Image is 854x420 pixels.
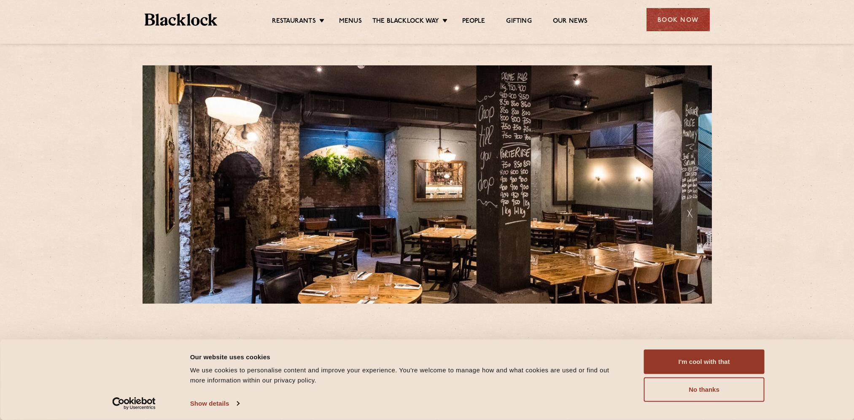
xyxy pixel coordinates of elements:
[190,397,239,410] a: Show details
[190,352,625,362] div: Our website uses cookies
[644,377,765,402] button: No thanks
[372,17,439,27] a: The Blacklock Way
[506,17,531,27] a: Gifting
[145,13,218,26] img: BL_Textured_Logo-footer-cropped.svg
[272,17,316,27] a: Restaurants
[190,365,625,385] div: We use cookies to personalise content and improve your experience. You're welcome to manage how a...
[647,8,710,31] div: Book Now
[462,17,485,27] a: People
[97,397,171,410] a: Usercentrics Cookiebot - opens in a new window
[644,350,765,374] button: I'm cool with that
[553,17,588,27] a: Our News
[339,17,362,27] a: Menus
